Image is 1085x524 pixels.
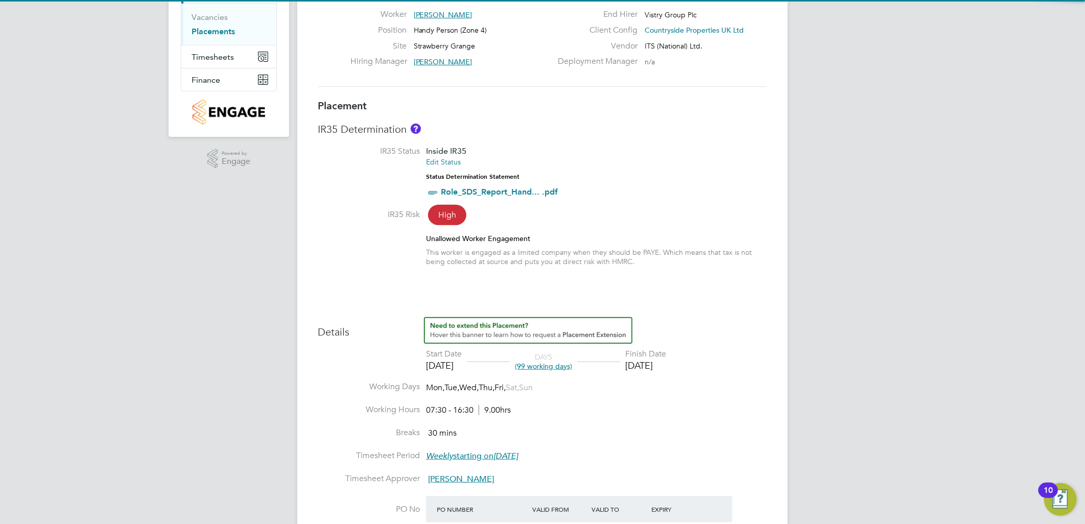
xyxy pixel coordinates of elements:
span: Handy Person (Zone 4) [414,26,487,35]
span: Wed, [459,383,479,393]
a: Role_SDS_Report_Hand... .pdf [441,187,558,197]
span: Vistry Group Plc [645,10,697,19]
span: starting on [426,451,518,461]
div: Unallowed Worker Engagement [426,234,767,243]
span: Sun [519,383,533,393]
div: PO Number [434,500,530,518]
label: Timesheet Approver [318,473,420,484]
label: Deployment Manager [552,56,638,67]
span: [PERSON_NAME] [414,57,473,66]
div: Valid To [589,500,649,518]
div: 07:30 - 16:30 [426,405,511,416]
em: Weekly [426,451,453,461]
span: Powered by [222,149,250,158]
a: Placements [192,27,235,36]
a: Vacancies [192,12,228,22]
span: High [428,205,466,225]
img: countryside-properties-logo-retina.png [193,100,265,125]
label: Hiring Manager [350,56,407,67]
div: Start Date [426,349,462,360]
span: Fri, [494,383,506,393]
label: IR35 Status [318,146,420,157]
label: Site [350,41,407,52]
h3: IR35 Determination [318,123,767,136]
label: Vendor [552,41,638,52]
label: Working Days [318,382,420,392]
label: Position [350,25,407,36]
span: Finance [192,75,220,85]
span: Countryside Properties UK Ltd [645,26,744,35]
span: 30 mins [428,428,457,438]
a: Go to home page [181,100,277,125]
label: Worker [350,9,407,20]
span: Strawberry Grange [414,41,476,51]
div: 10 [1044,490,1053,504]
span: 9.00hrs [479,405,511,415]
button: How to extend a Placement? [424,317,632,344]
span: ITS (National) Ltd. [645,41,702,51]
label: Timesheet Period [318,450,420,461]
div: Finish Date [625,349,666,360]
div: Valid From [530,500,589,518]
span: Inside IR35 [426,146,466,156]
div: [DATE] [426,360,462,371]
button: About IR35 [411,124,421,134]
span: Timesheets [192,52,234,62]
h3: Details [318,317,767,339]
em: [DATE] [493,451,518,461]
b: Placement [318,100,367,112]
span: n/a [645,57,655,66]
span: (99 working days) [515,362,572,371]
label: PO No [318,504,420,515]
span: [PERSON_NAME] [428,474,494,484]
label: Breaks [318,427,420,438]
div: Expiry [649,500,709,518]
span: Mon, [426,383,444,393]
span: Engage [222,157,250,166]
a: Edit Status [426,157,461,166]
label: IR35 Risk [318,209,420,220]
span: [PERSON_NAME] [414,10,473,19]
button: Open Resource Center, 10 new notifications [1044,483,1077,516]
div: This worker is engaged as a limited company when they should be PAYE. Which means that tax is not... [426,248,767,266]
label: Working Hours [318,404,420,415]
span: Sat, [506,383,519,393]
div: DAYS [510,352,577,371]
label: Client Config [552,25,638,36]
button: Timesheets [181,45,276,68]
strong: Status Determination Statement [426,173,520,180]
button: Finance [181,68,276,91]
span: Tue, [444,383,459,393]
div: Jobs [181,4,276,45]
div: [DATE] [625,360,666,371]
label: End Hirer [552,9,638,20]
span: Thu, [479,383,494,393]
a: Powered byEngage [207,149,251,169]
